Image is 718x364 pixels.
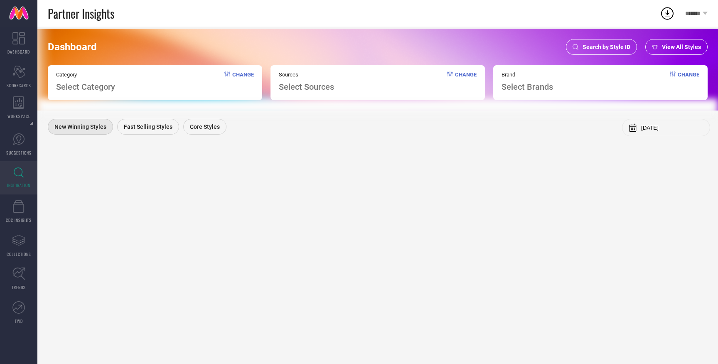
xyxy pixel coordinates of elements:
span: Dashboard [48,41,97,53]
span: Select Brands [502,82,553,92]
input: Select month [641,125,703,131]
span: Search by Style ID [583,44,630,50]
span: CDC INSIGHTS [6,217,32,223]
span: SCORECARDS [7,82,31,89]
span: Select Sources [279,82,334,92]
span: New Winning Styles [54,123,106,130]
span: Sources [279,71,334,78]
span: Brand [502,71,553,78]
span: SUGGESTIONS [6,150,32,156]
span: Change [232,71,254,92]
span: Category [56,71,115,78]
span: Change [678,71,699,92]
span: Core Styles [190,123,220,130]
span: FWD [15,318,23,324]
span: View All Styles [662,44,701,50]
span: DASHBOARD [7,49,30,55]
span: Partner Insights [48,5,114,22]
span: COLLECTIONS [7,251,31,257]
div: Open download list [660,6,675,21]
span: TRENDS [12,284,26,290]
span: WORKSPACE [7,113,30,119]
span: Change [455,71,477,92]
span: Select Category [56,82,115,92]
span: Fast Selling Styles [124,123,172,130]
span: INSPIRATION [7,182,30,188]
